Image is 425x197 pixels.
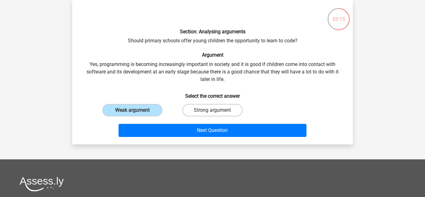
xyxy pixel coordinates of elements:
h6: Section: Analysing arguments [82,29,343,35]
div: 03:15 [327,7,350,23]
div: Should primary schools offer young children the opportunity to learn to code? Yes, programming is... [75,5,350,139]
label: Strong argument [182,104,242,116]
h6: Argument [82,52,343,58]
button: Next Question [119,124,307,137]
img: Assessly logo [20,177,64,191]
h6: Select the correct answer [82,88,343,99]
label: Weak argument [102,104,162,116]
